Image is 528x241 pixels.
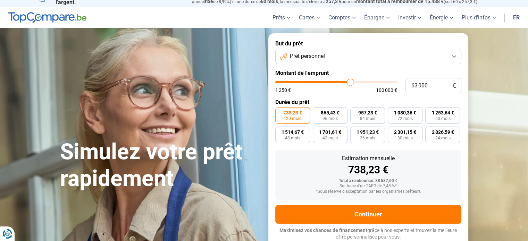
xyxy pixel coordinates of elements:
a: Épargne [360,7,394,28]
span: 865,43 € [321,110,340,115]
span: Maximisez vos chances de financement [279,227,367,233]
span: 1 514,67 € [282,130,304,135]
span: 1 250 € [275,88,291,93]
a: Plus d'infos [458,7,500,28]
span: 2 301,15 € [394,130,416,135]
span: 738,23 € [283,110,302,115]
span: 2 826,59 € [431,130,454,135]
span: Prêt personnel [290,52,325,60]
div: Sur base d'un TAEG de 7,45 %* [281,184,456,189]
div: Estimation mensuelle [281,156,456,161]
button: Prêt personnel [275,49,461,64]
label: Durée du prêt [275,99,461,105]
button: Continuer [275,205,461,224]
span: 96 mois [322,117,338,121]
span: 1 951,23 € [357,130,379,135]
span: 48 mois [285,136,300,140]
span: 72 mois [397,117,413,121]
a: Énergie [426,7,458,28]
span: 36 mois [360,136,375,140]
a: Comptes [324,7,360,28]
div: *Sous réserve d'acceptation par les organismes prêteurs [281,189,456,194]
span: 120 mois [284,117,301,121]
h1: Simulez votre prêt rapidement [60,139,260,192]
label: Montant de l'emprunt [275,70,461,76]
a: Investir [394,7,426,28]
span: 42 mois [322,136,338,140]
p: grâce à nos experts et trouvez la meilleure offre personnalisée pour vous. [275,227,461,241]
img: TopCompare [8,12,86,23]
label: But du prêt [275,40,461,47]
div: Total à rembourser: 88 587,60 € [281,179,456,183]
span: € [453,83,456,89]
span: 1 080,36 € [394,110,416,115]
span: 1 701,61 € [319,130,341,135]
span: 24 mois [435,136,450,140]
a: fr [509,7,524,28]
span: 957,23 € [358,110,377,115]
span: 1 253,64 € [431,110,454,115]
a: Prêts [268,7,295,28]
a: Cartes [295,7,324,28]
span: 60 mois [435,117,450,121]
div: 738,23 € [281,165,456,175]
span: 100 000 € [376,88,397,93]
span: 84 mois [360,117,375,121]
span: 30 mois [397,136,413,140]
